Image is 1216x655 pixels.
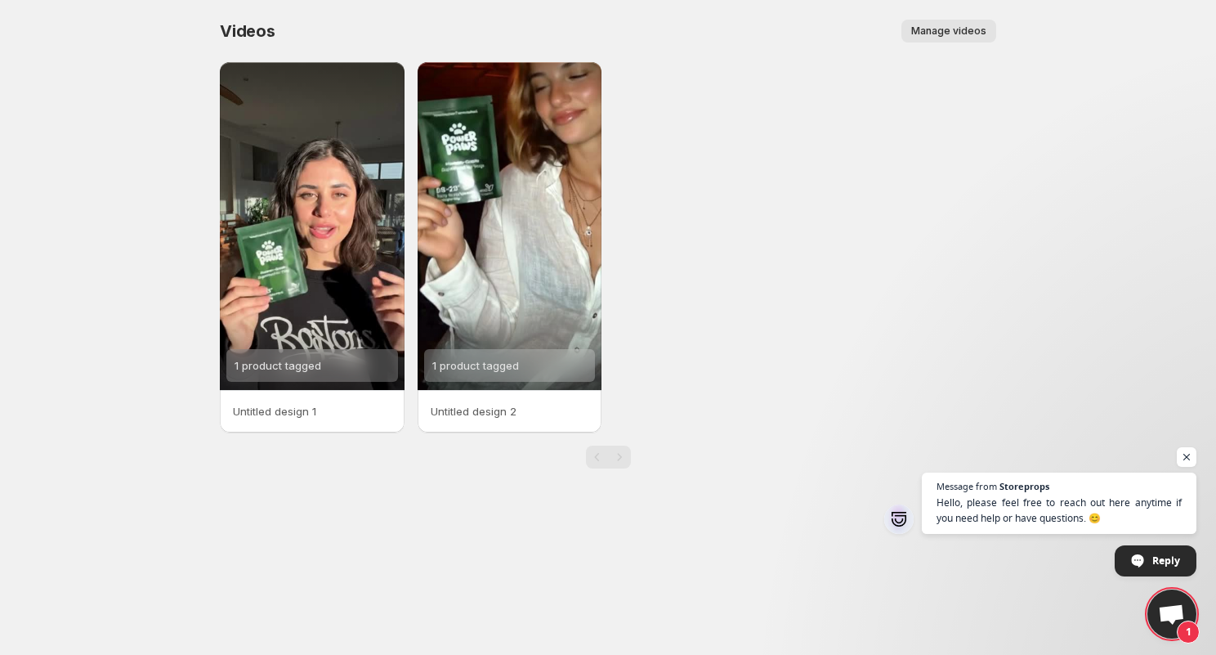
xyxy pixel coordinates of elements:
span: Videos [220,21,275,41]
div: Open chat [1147,590,1196,639]
span: 1 product tagged [432,359,519,372]
span: Manage videos [911,25,986,38]
p: Untitled design 1 [233,403,391,419]
span: 1 [1177,621,1200,644]
span: Storeprops [999,482,1049,491]
span: Message from [937,482,997,491]
span: 1 product tagged [235,359,321,372]
p: Untitled design 2 [431,403,589,419]
span: Reply [1152,546,1180,575]
span: Hello, please feel free to reach out here anytime if you need help or have questions. 😊 [937,495,1182,526]
nav: Pagination [586,446,631,469]
button: Manage videos [901,20,996,43]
